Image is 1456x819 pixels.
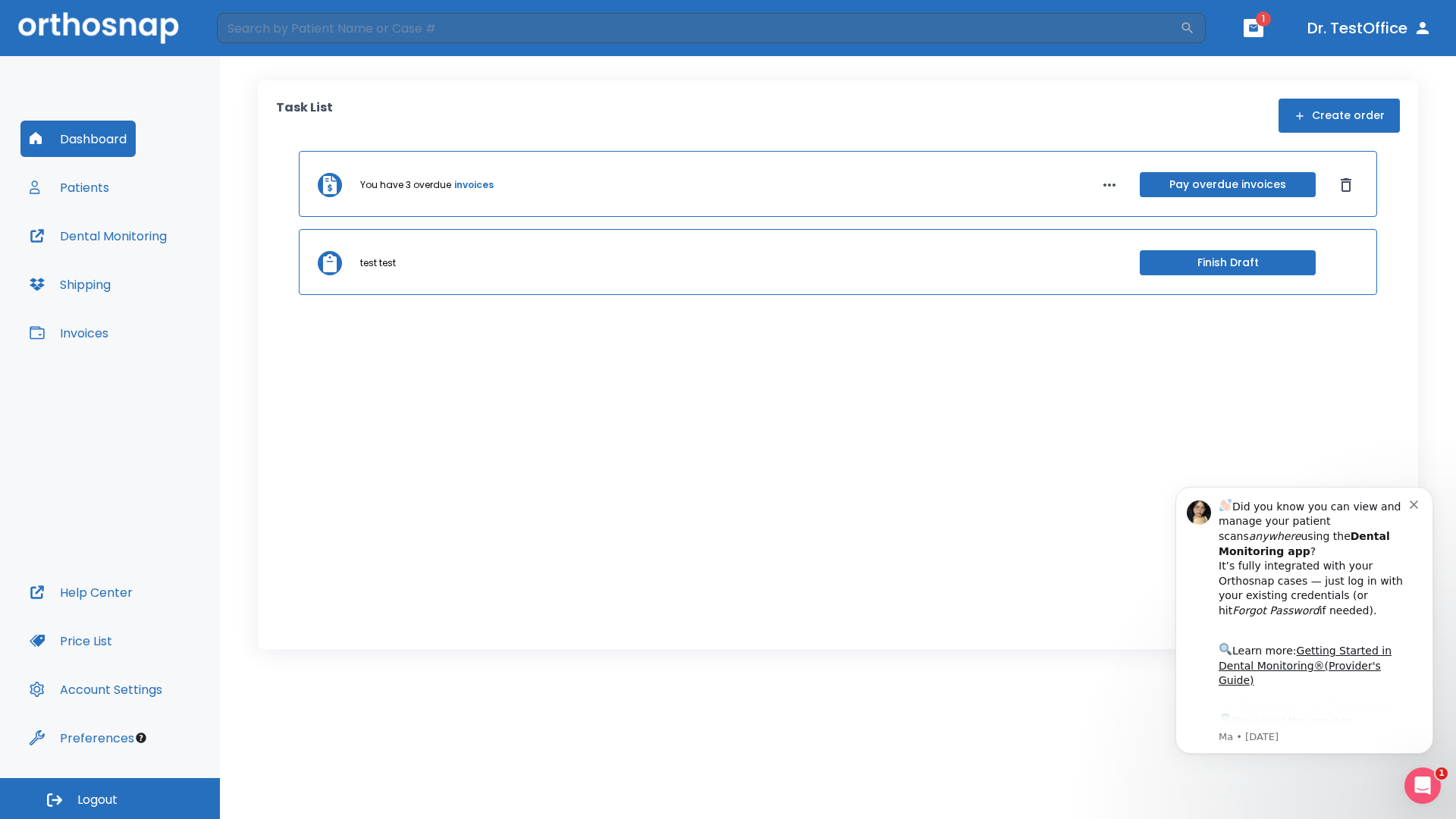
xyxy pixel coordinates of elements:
[77,792,118,808] span: Logout
[1140,172,1316,197] button: Pay overdue invoices
[20,574,142,610] button: Help Center
[20,266,120,303] button: Shipping
[1334,173,1358,197] button: Dismiss
[20,671,171,708] button: Account Settings
[454,178,494,192] a: invoices
[1153,468,1456,811] iframe: Intercom notifications message
[276,99,333,133] p: Task List
[1279,99,1400,133] button: Create order
[20,623,121,659] button: Price List
[1256,11,1271,27] span: 1
[360,178,451,192] p: You have 3 overdue
[20,169,118,206] button: Patients
[360,256,396,270] p: test test
[217,13,1180,43] input: Search by Patient Name or Case #
[20,121,136,157] button: Dashboard
[1436,767,1448,780] span: 1
[18,12,179,43] img: Orthosnap
[134,731,148,745] div: Tooltip anchor
[1140,250,1316,275] button: Finish Draft
[20,720,143,756] button: Preferences
[1404,767,1441,804] iframe: Intercom live chat
[1301,14,1438,42] button: Dr. TestOffice
[20,218,176,254] button: Dental Monitoring
[20,315,118,351] button: Invoices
